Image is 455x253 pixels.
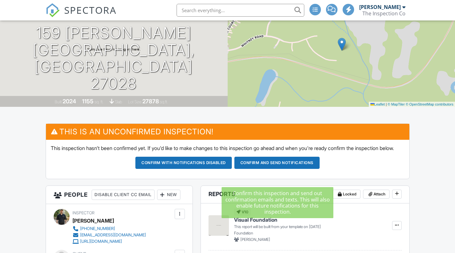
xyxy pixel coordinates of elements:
[338,38,346,51] img: Marker
[160,99,168,104] span: sq.ft.
[51,145,405,152] p: This inspection hasn't been confirmed yet. If you'd like to make changes to this inspection go ah...
[370,102,385,106] a: Leaflet
[63,98,76,105] div: 2024
[128,99,141,104] span: Lot Size
[80,233,146,238] div: [EMAIL_ADDRESS][DOMAIN_NAME]
[359,4,401,10] div: [PERSON_NAME]
[234,157,320,169] button: Confirm and send notifications
[72,225,146,232] a: [PHONE_NUMBER]
[386,102,387,106] span: |
[406,102,453,106] a: © OpenStreetMap contributors
[72,232,146,238] a: [EMAIL_ADDRESS][DOMAIN_NAME]
[115,99,122,104] span: slab
[10,25,217,92] h1: 159 [PERSON_NAME] [GEOGRAPHIC_DATA], [GEOGRAPHIC_DATA] 27028
[388,102,405,106] a: © MapTiler
[55,99,62,104] span: Built
[362,10,406,17] div: The Inspection Co
[46,124,409,139] h3: This is an Unconfirmed Inspection!
[64,3,117,17] span: SPECTORA
[95,99,103,104] span: sq. ft.
[92,190,155,200] div: Disable Client CC Email
[72,216,114,225] div: [PERSON_NAME]
[157,190,180,200] div: New
[46,186,193,204] h3: People
[177,4,304,17] input: Search everything...
[46,3,60,17] img: The Best Home Inspection Software - Spectora
[46,9,117,22] a: SPECTORA
[142,98,159,105] div: 27878
[82,98,94,105] div: 1155
[80,239,122,244] div: [URL][DOMAIN_NAME]
[72,210,95,215] span: Inspector
[72,238,146,245] a: [URL][DOMAIN_NAME]
[135,157,232,169] button: Confirm with notifications disabled
[80,226,115,231] div: [PHONE_NUMBER]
